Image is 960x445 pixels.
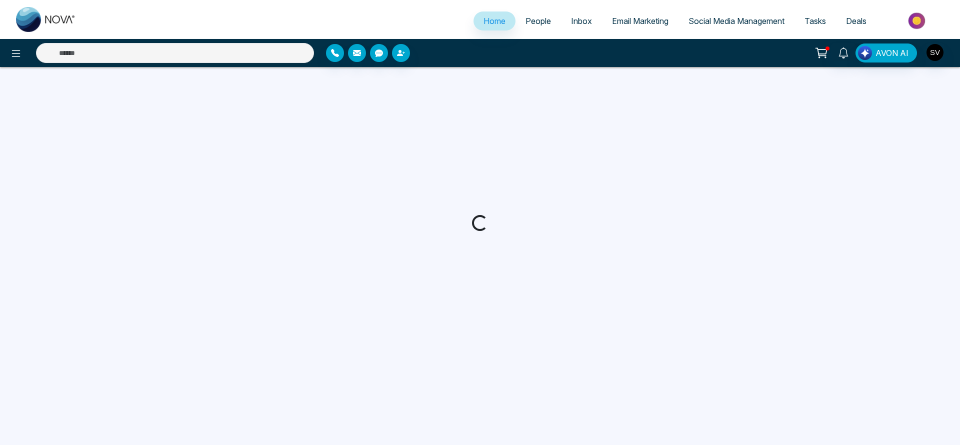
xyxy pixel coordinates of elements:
span: Deals [846,16,866,26]
a: Tasks [794,11,836,30]
img: Lead Flow [858,46,872,60]
a: Email Marketing [602,11,678,30]
span: Social Media Management [688,16,784,26]
a: Inbox [561,11,602,30]
span: Email Marketing [612,16,668,26]
img: Nova CRM Logo [16,7,76,32]
span: People [525,16,551,26]
span: AVON AI [875,47,908,59]
a: Social Media Management [678,11,794,30]
img: Market-place.gif [881,9,954,32]
button: AVON AI [855,43,917,62]
span: Home [483,16,505,26]
a: Home [473,11,515,30]
a: People [515,11,561,30]
span: Inbox [571,16,592,26]
img: User Avatar [926,44,943,61]
span: Tasks [804,16,826,26]
a: Deals [836,11,876,30]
